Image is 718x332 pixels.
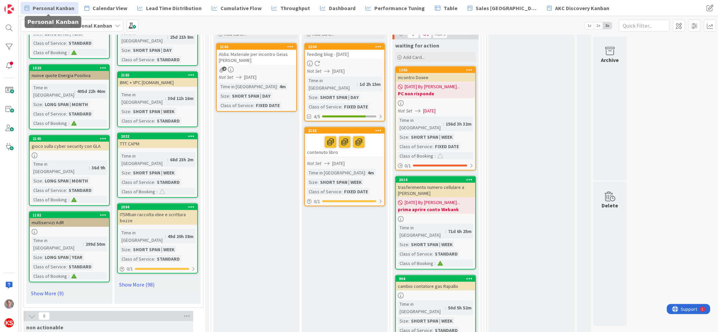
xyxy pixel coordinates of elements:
[601,56,619,64] div: Archive
[32,263,66,270] div: Class of Service
[329,4,355,12] span: Dashboard
[398,260,435,267] div: Class of Booking
[318,94,361,101] div: SHORT SPAN | DAY
[395,42,439,49] span: waiting for action
[67,39,93,47] div: STANDARD
[603,22,612,29] span: 3x
[396,67,475,73] div: 1266
[4,4,14,14] img: Visit kanbanzone.com
[146,4,202,12] span: Lead Time Distribution
[43,101,90,108] div: LONG SPAN | MONTH
[27,19,78,25] h5: Personal Kanban
[405,199,460,206] span: [DATE] By [PERSON_NAME]...
[398,152,435,160] div: Class of Booking
[395,176,476,270] a: 2014trasferimento numero cellulare a [PERSON_NAME][DATE] By [PERSON_NAME]...prima aprire conto We...
[307,77,357,92] div: Time in [GEOGRAPHIC_DATA]
[68,49,69,56] span: :
[433,250,459,258] div: STANDARD
[408,133,409,141] span: :
[30,212,109,227] div: 1182multiservizi AdR
[121,73,197,77] div: 2165
[317,94,318,101] span: :
[118,210,197,225] div: ITSMban raccolta idee e scrittura bozze
[365,169,366,176] span: :
[230,92,272,100] div: SHORT SPAN | DAY
[127,265,133,272] span: 0 / 1
[30,65,109,80] div: 1020nuove quote Energia Positiva
[278,83,287,90] div: 4m
[121,134,197,139] div: 2032
[318,178,364,186] div: SHORT SPAN | WEEK
[168,33,195,41] div: 25d 21h 8m
[305,128,384,134] div: 2163
[43,254,84,261] div: LONG SPAN | YEAR
[167,156,168,163] span: :
[308,44,384,49] div: 2204
[166,233,195,240] div: 49d 20h 38m
[217,50,296,65] div: Aldia: Materiale per incontro Geias [PERSON_NAME]
[130,46,131,54] span: :
[396,276,475,291] div: 998cambio contatore gas Rapallo
[464,2,541,14] a: Sales [GEOGRAPHIC_DATA]
[118,204,197,210] div: 2094
[118,265,197,273] div: 0/1
[332,68,345,75] span: [DATE]
[398,250,432,258] div: Class of Service
[619,20,670,32] input: Quick Filter...
[32,177,42,185] div: Size
[444,120,473,128] div: 156d 3h 32m
[32,84,74,99] div: Time in [GEOGRAPHIC_DATA]
[120,117,154,125] div: Class of Service
[398,206,473,213] b: prima aprire conto Webank
[118,204,197,225] div: 2094ITSMban raccolta idee e scrittura bozze
[131,246,176,253] div: SHORT SPAN | WEEK
[374,4,425,12] span: Performance Tuning
[446,304,473,311] div: 50d 5h 52m
[443,120,444,128] span: :
[118,133,197,139] div: 2032
[117,71,198,127] a: 2165BMC + VPC [DOMAIN_NAME]Time in [GEOGRAPHIC_DATA]:30d 11h 16mSize:SHORT SPAN | WEEKClass of Se...
[130,108,131,115] span: :
[224,31,246,37] span: Add Card...
[33,213,109,218] div: 1182
[555,4,609,12] span: AKC Discovery Kanban
[168,156,195,163] div: 68d 23h 2m
[433,143,460,150] div: FIXED DATE
[154,178,155,186] span: :
[155,117,181,125] div: STANDARD
[75,88,107,95] div: 405d 22h 46m
[120,178,154,186] div: Class of Service
[165,95,166,102] span: :
[117,133,198,198] a: 2032TTT CAPMTime in [GEOGRAPHIC_DATA]:68d 23h 2mSize:SHORT SPAN | WEEKClass of Service:STANDARDCl...
[435,260,436,267] span: :
[362,2,429,14] a: Performance Tuning
[130,246,131,253] span: :
[445,304,446,311] span: :
[398,224,445,239] div: Time in [GEOGRAPHIC_DATA]
[29,64,110,130] a: 1020nuove quote Energia PositivaTime in [GEOGRAPHIC_DATA]:405d 22h 46mSize:LONG SPAN | MONTHClass...
[444,4,457,12] span: Table
[219,102,253,109] div: Class of Service
[396,276,475,282] div: 998
[280,4,310,12] span: Throughput
[244,74,257,81] span: [DATE]
[396,282,475,291] div: cambio contatore gas Rapallo
[84,240,107,248] div: 299d 50m
[219,92,229,100] div: Size
[396,67,475,82] div: 1266incontro Doxee
[74,88,75,95] span: :
[220,4,262,12] span: Cumulative Flow
[403,54,425,60] span: Add Card...
[33,4,74,12] span: Personal Kanban
[399,276,475,281] div: 998
[399,177,475,182] div: 2014
[446,228,473,235] div: 71d 6h 25m
[4,299,14,309] img: MR
[398,300,445,315] div: Time in [GEOGRAPHIC_DATA]
[166,95,195,102] div: 30d 11h 16m
[89,164,90,171] span: :
[118,133,197,148] div: 2032TTT CAPM
[68,272,69,280] span: :
[30,142,109,151] div: gioco sulla cyber security con GLA
[396,177,475,183] div: 2014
